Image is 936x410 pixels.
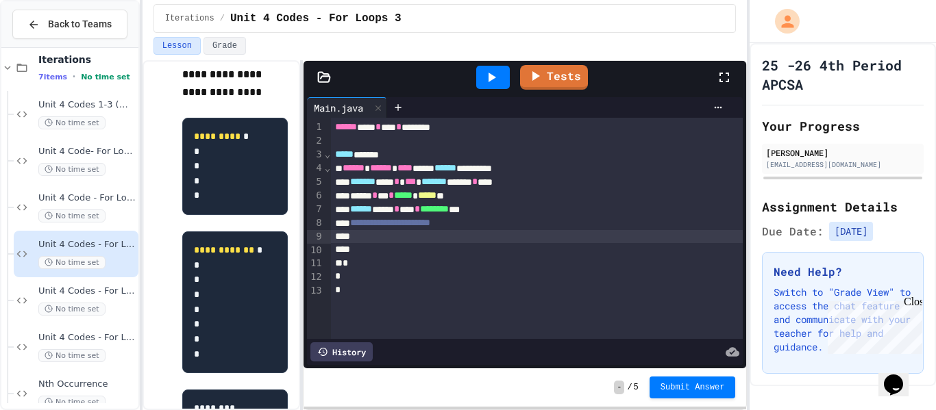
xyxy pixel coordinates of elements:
[762,116,924,136] h2: Your Progress
[38,116,106,129] span: No time set
[38,239,136,251] span: Unit 4 Codes - For Loops 3
[38,192,136,204] span: Unit 4 Code - For Loops 2
[307,284,324,298] div: 13
[762,223,824,240] span: Due Date:
[38,349,106,362] span: No time set
[307,175,324,189] div: 5
[766,159,920,170] div: [EMAIL_ADDRESS][DOMAIN_NAME]
[307,148,324,162] div: 3
[661,382,725,393] span: Submit Answer
[310,342,373,361] div: History
[204,37,246,55] button: Grade
[38,163,106,176] span: No time set
[153,37,201,55] button: Lesson
[324,149,331,159] span: Fold line
[822,296,922,354] iframe: chat widget
[766,146,920,159] div: [PERSON_NAME]
[38,146,136,157] span: Unit 4 Code- For Loops 1
[307,216,324,230] div: 8
[878,355,922,396] iframe: chat widget
[5,5,95,87] div: Chat with us now!Close
[650,376,736,398] button: Submit Answer
[307,257,324,270] div: 11
[220,13,225,24] span: /
[774,285,912,354] p: Switch to "Grade View" to access the chat feature and communicate with your teacher for help and ...
[38,396,106,409] span: No time set
[307,162,324,175] div: 4
[48,17,112,31] span: Back to Teams
[38,209,106,222] span: No time set
[12,10,127,39] button: Back to Teams
[230,10,402,27] span: Unit 4 Codes - For Loops 3
[307,97,387,118] div: Main.java
[307,203,324,216] div: 7
[324,162,331,173] span: Fold line
[81,73,130,81] span: No time set
[307,189,324,203] div: 6
[38,332,136,344] span: Unit 4 Codes - For Loops 5
[73,71,75,82] span: •
[307,120,324,134] div: 1
[762,197,924,216] h2: Assignment Details
[307,270,324,284] div: 12
[38,379,136,390] span: Nth Occurrence
[761,5,803,37] div: My Account
[38,99,136,111] span: Unit 4 Codes 1-3 (WHILE LOOPS ONLY)
[627,382,632,393] span: /
[38,256,106,269] span: No time set
[307,230,324,244] div: 9
[165,13,214,24] span: Iterations
[307,101,370,115] div: Main.java
[38,303,106,316] span: No time set
[829,222,873,241] span: [DATE]
[762,55,924,94] h1: 25 -26 4th Period APCSA
[774,264,912,280] h3: Need Help?
[634,382,639,393] span: 5
[38,53,136,66] span: Iterations
[38,285,136,297] span: Unit 4 Codes - For Loops 4
[307,244,324,257] div: 10
[614,381,624,394] span: -
[38,73,67,81] span: 7 items
[307,134,324,148] div: 2
[520,65,588,90] a: Tests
